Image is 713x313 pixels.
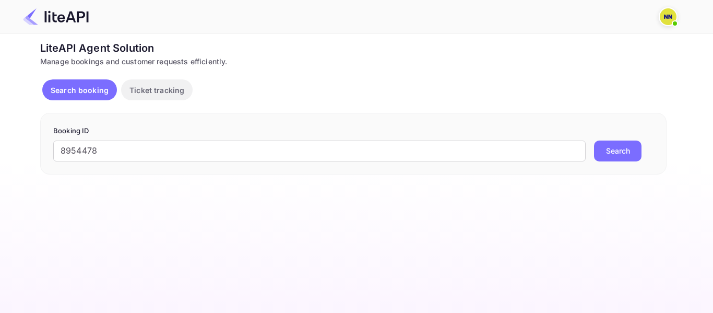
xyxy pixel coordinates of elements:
button: Search [594,141,641,161]
img: LiteAPI Logo [23,8,89,25]
p: Booking ID [53,126,653,136]
div: Manage bookings and customer requests efficiently. [40,56,667,67]
img: N/A N/A [660,8,676,25]
p: Search booking [51,85,109,96]
input: Enter Booking ID (e.g., 63782194) [53,141,586,161]
div: LiteAPI Agent Solution [40,40,667,56]
p: Ticket tracking [129,85,184,96]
